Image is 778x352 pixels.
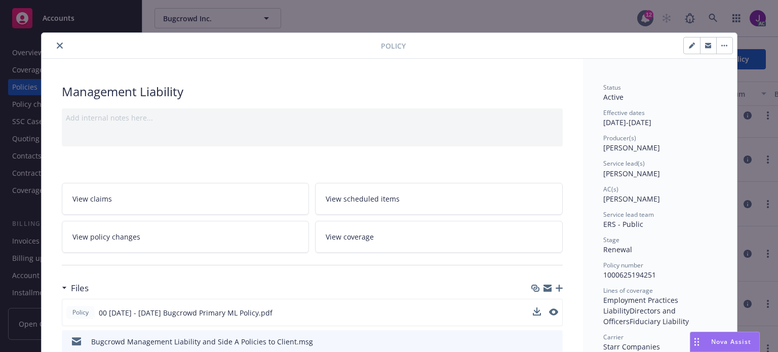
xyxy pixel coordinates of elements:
span: Producer(s) [603,134,636,142]
div: Bugcrowd Management Liability and Side A Policies to Client.msg [91,336,313,347]
span: [PERSON_NAME] [603,143,660,152]
span: Nova Assist [711,337,751,346]
button: preview file [550,336,559,347]
button: preview file [549,307,558,318]
span: View scheduled items [326,193,400,204]
a: View claims [62,183,309,215]
span: Stage [603,236,619,244]
div: Add internal notes here... [66,112,559,123]
button: download file [533,307,541,318]
a: View policy changes [62,221,309,253]
span: [PERSON_NAME] [603,169,660,178]
div: Management Liability [62,83,563,100]
span: Service lead(s) [603,159,645,168]
span: Lines of coverage [603,286,653,295]
span: Status [603,83,621,92]
span: Fiduciary Liability [630,317,689,326]
span: View coverage [326,231,374,242]
span: Policy [381,41,406,51]
span: 00 [DATE] - [DATE] Bugcrowd Primary ML Policy.pdf [99,307,273,318]
span: 1000625194251 [603,270,656,280]
button: preview file [549,308,558,316]
span: View claims [72,193,112,204]
span: Effective dates [603,108,645,117]
span: View policy changes [72,231,140,242]
a: View coverage [315,221,563,253]
span: Employment Practices Liability [603,295,680,316]
span: ERS - Public [603,219,643,229]
button: Nova Assist [690,332,760,352]
span: Carrier [603,333,624,341]
span: Active [603,92,624,102]
span: Policy [70,308,91,317]
div: Files [62,282,89,295]
h3: Files [71,282,89,295]
div: [DATE] - [DATE] [603,108,717,128]
span: Service lead team [603,210,654,219]
div: Drag to move [690,332,703,351]
span: Policy number [603,261,643,269]
span: [PERSON_NAME] [603,194,660,204]
span: Directors and Officers [603,306,678,326]
a: View scheduled items [315,183,563,215]
span: Renewal [603,245,632,254]
button: close [54,40,66,52]
button: download file [533,336,541,347]
button: download file [533,307,541,316]
span: AC(s) [603,185,618,193]
span: Starr Companies [603,342,660,351]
